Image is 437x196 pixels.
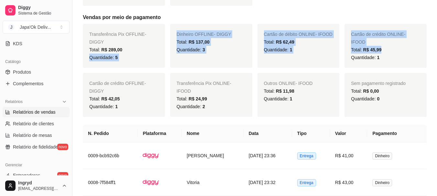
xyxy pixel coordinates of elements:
[3,142,70,152] a: Relatório de fidelidadenovo
[351,32,405,45] span: Cartão de crédito ONLINE - IFOOD
[330,142,367,169] td: R$ 41,00
[202,47,205,52] span: 3
[115,55,118,60] span: 5
[143,174,159,191] img: diggy
[18,186,59,191] span: [EMAIL_ADDRESS][DOMAIN_NAME]
[83,14,427,21] h5: Vendas por meio de pagamento
[18,11,67,16] span: Sistema de Gestão
[181,142,244,169] td: [PERSON_NAME]
[264,81,313,86] span: Outros ONLINE - IFOOD
[202,104,205,109] span: 2
[101,47,122,52] span: R$ 289,00
[367,125,427,142] th: Pagamento
[181,169,244,196] td: Vitoria
[3,170,70,181] a: Entregadoresnovo
[181,125,244,142] th: Nome
[363,88,379,94] span: R$ 0,00
[18,180,59,186] span: Ingryd
[351,81,406,86] span: Sem pagamento registrado
[3,57,70,67] div: Catálogo
[143,148,159,164] img: diggy
[8,24,15,30] span: J
[189,39,210,45] span: R$ 137,00
[13,132,52,139] span: Relatório de mesas
[290,96,292,101] span: 1
[89,32,146,45] span: Transferência Pix OFFLINE - DIGGY
[177,104,205,109] span: Quantidade:
[101,96,120,101] span: R$ 42,05
[177,32,231,37] span: Dinheiro OFFLINE - DIGGY
[377,96,379,101] span: 0
[115,104,118,109] span: 1
[330,125,367,142] th: Valor
[297,152,316,160] span: Entrega
[177,96,207,101] span: Total:
[330,169,367,196] td: R$ 43,00
[13,109,56,115] span: Relatórios de vendas
[13,69,31,75] span: Produtos
[3,178,70,193] button: Ingryd[EMAIL_ADDRESS][DOMAIN_NAME]
[13,80,43,87] span: Complementos
[89,55,118,60] span: Quantidade:
[363,47,382,52] span: R$ 45,99
[264,96,292,101] span: Quantidade:
[351,55,379,60] span: Quantidade:
[372,179,392,186] span: Dinheiro
[13,144,58,150] span: Relatório de fidelidade
[177,81,231,94] span: Transferência Pix ONLINE - IFOOD
[351,88,379,94] span: Total:
[264,32,333,37] span: Cartão de débito ONLINE - IFOOD
[83,142,137,169] td: 0009-bcb92c6b
[377,55,379,60] span: 1
[351,96,379,101] span: Quantidade:
[244,169,292,196] td: [DATE] 23:32
[137,125,181,142] th: Plataforma
[264,47,292,52] span: Quantidade:
[244,125,292,142] th: Data
[3,107,70,117] a: Relatórios de vendas
[20,24,51,30] div: Japa'Ok Deliv ...
[83,169,137,196] td: 0008-7f584ff1
[13,40,22,47] span: KDS
[5,99,23,104] span: Relatórios
[372,152,392,160] span: Dinheiro
[3,78,70,89] a: Complementos
[276,39,294,45] span: R$ 62,49
[351,47,381,52] span: Total:
[244,142,292,169] td: [DATE] 23:36
[297,179,316,186] span: Entrega
[89,81,146,94] span: Cartão de crédito OFFLINE - DIGGY
[3,3,70,18] a: DiggySistema de Gestão
[3,119,70,129] a: Relatório de clientes
[292,125,330,142] th: Tipo
[18,5,67,11] span: Diggy
[89,104,118,109] span: Quantidade:
[13,172,40,179] span: Entregadores
[3,38,70,49] a: KDS
[264,88,294,94] span: Total:
[3,21,70,34] button: Select a team
[177,47,205,52] span: Quantidade:
[276,88,294,94] span: R$ 11,98
[3,130,70,140] a: Relatório de mesas
[3,160,70,170] div: Gerenciar
[89,96,120,101] span: Total:
[89,47,122,52] span: Total:
[3,67,70,77] a: Produtos
[290,47,292,52] span: 1
[13,120,54,127] span: Relatório de clientes
[177,39,210,45] span: Total:
[264,39,294,45] span: Total:
[83,125,137,142] th: N. Pedido
[189,96,207,101] span: R$ 24,99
